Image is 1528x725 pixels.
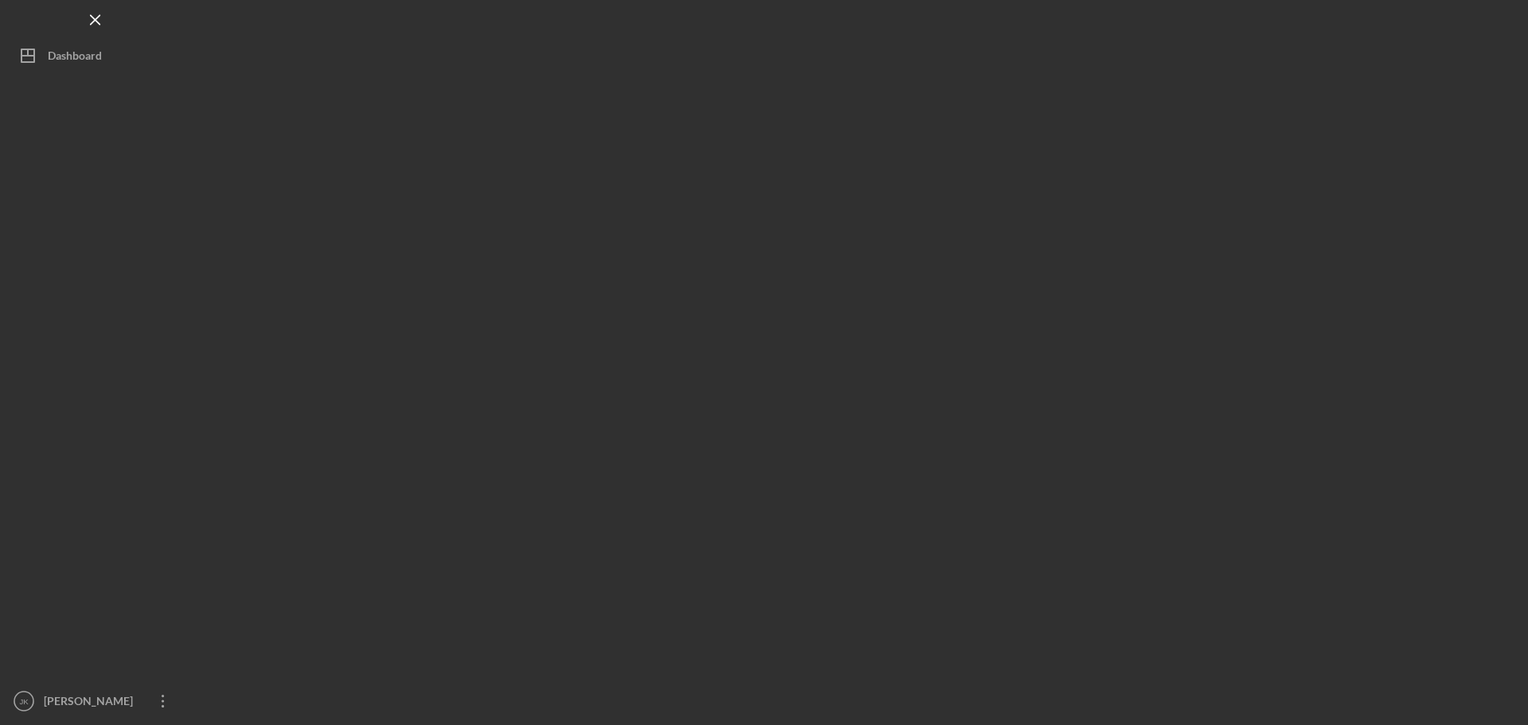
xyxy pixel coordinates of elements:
[8,40,183,72] button: Dashboard
[40,685,143,721] div: [PERSON_NAME]
[8,685,183,717] button: JK[PERSON_NAME]
[48,40,102,76] div: Dashboard
[19,697,29,706] text: JK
